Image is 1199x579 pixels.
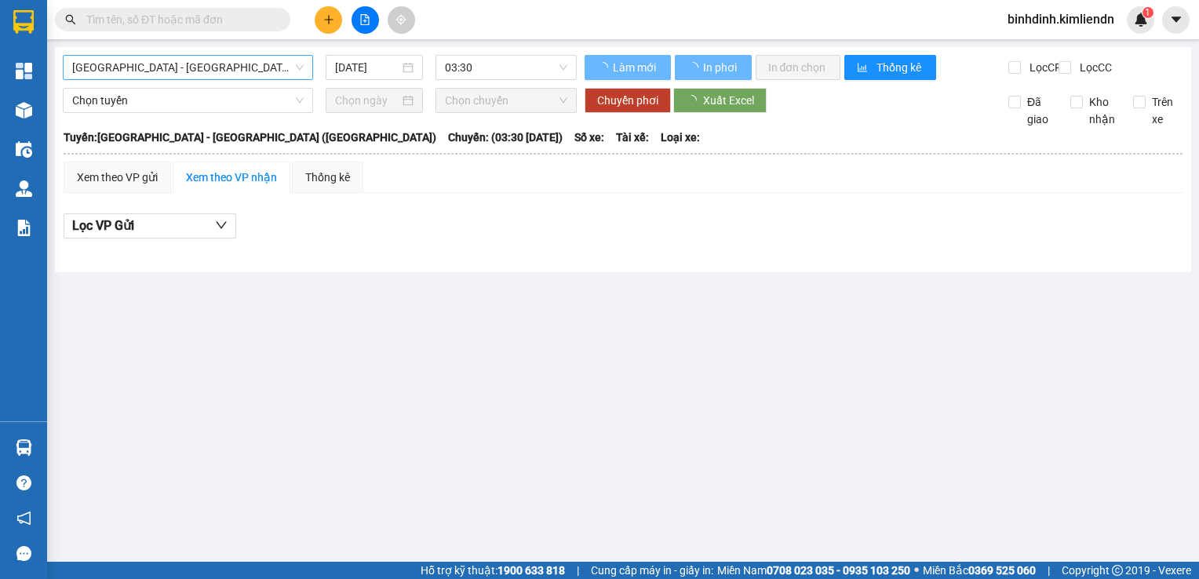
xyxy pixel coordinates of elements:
[16,439,32,456] img: warehouse-icon
[1162,6,1190,34] button: caret-down
[16,220,32,236] img: solution-icon
[1143,7,1153,18] sup: 1
[1048,562,1050,579] span: |
[585,55,671,80] button: Làm mới
[65,14,76,25] span: search
[1112,565,1123,576] span: copyright
[661,129,700,146] span: Loại xe:
[1169,13,1183,27] span: caret-down
[421,562,565,579] span: Hỗ trợ kỹ thuật:
[352,6,379,34] button: file-add
[64,213,236,239] button: Lọc VP Gửi
[717,562,910,579] span: Miền Nam
[876,59,924,76] span: Thống kê
[315,6,342,34] button: plus
[1073,59,1114,76] span: Lọc CC
[1134,13,1148,27] img: icon-new-feature
[395,14,406,25] span: aim
[16,63,32,79] img: dashboard-icon
[16,141,32,158] img: warehouse-icon
[335,92,399,109] input: Chọn ngày
[767,564,910,577] strong: 0708 023 035 - 0935 103 250
[1145,7,1150,18] span: 1
[613,59,658,76] span: Làm mới
[72,56,304,79] span: Đà Nẵng - Bình Định (Hàng)
[577,562,579,579] span: |
[574,129,604,146] span: Số xe:
[687,62,701,73] span: loading
[305,169,350,186] div: Thống kê
[335,59,399,76] input: 12/10/2025
[585,88,671,113] button: Chuyển phơi
[215,219,228,231] span: down
[13,10,34,34] img: logo-vxr
[16,546,31,561] span: message
[16,180,32,197] img: warehouse-icon
[995,9,1127,29] span: binhdinh.kimliendn
[923,562,1036,579] span: Miền Bắc
[616,129,649,146] span: Tài xế:
[323,14,334,25] span: plus
[703,59,739,76] span: In phơi
[448,129,563,146] span: Chuyến: (03:30 [DATE])
[445,89,567,112] span: Chọn chuyến
[186,169,277,186] div: Xem theo VP nhận
[72,89,304,112] span: Chọn tuyến
[968,564,1036,577] strong: 0369 525 060
[497,564,565,577] strong: 1900 633 818
[673,88,767,113] button: Xuất Excel
[597,62,610,73] span: loading
[359,14,370,25] span: file-add
[591,562,713,579] span: Cung cấp máy in - giấy in:
[756,55,841,80] button: In đơn chọn
[1146,93,1183,128] span: Trên xe
[72,216,134,235] span: Lọc VP Gửi
[64,131,436,144] b: Tuyến: [GEOGRAPHIC_DATA] - [GEOGRAPHIC_DATA] ([GEOGRAPHIC_DATA])
[16,475,31,490] span: question-circle
[844,55,936,80] button: bar-chartThống kê
[857,62,870,75] span: bar-chart
[1021,93,1059,128] span: Đã giao
[1083,93,1121,128] span: Kho nhận
[914,567,919,574] span: ⚪️
[445,56,567,79] span: 03:30
[675,55,752,80] button: In phơi
[1023,59,1064,76] span: Lọc CR
[86,11,272,28] input: Tìm tên, số ĐT hoặc mã đơn
[388,6,415,34] button: aim
[77,169,158,186] div: Xem theo VP gửi
[16,102,32,118] img: warehouse-icon
[16,511,31,526] span: notification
